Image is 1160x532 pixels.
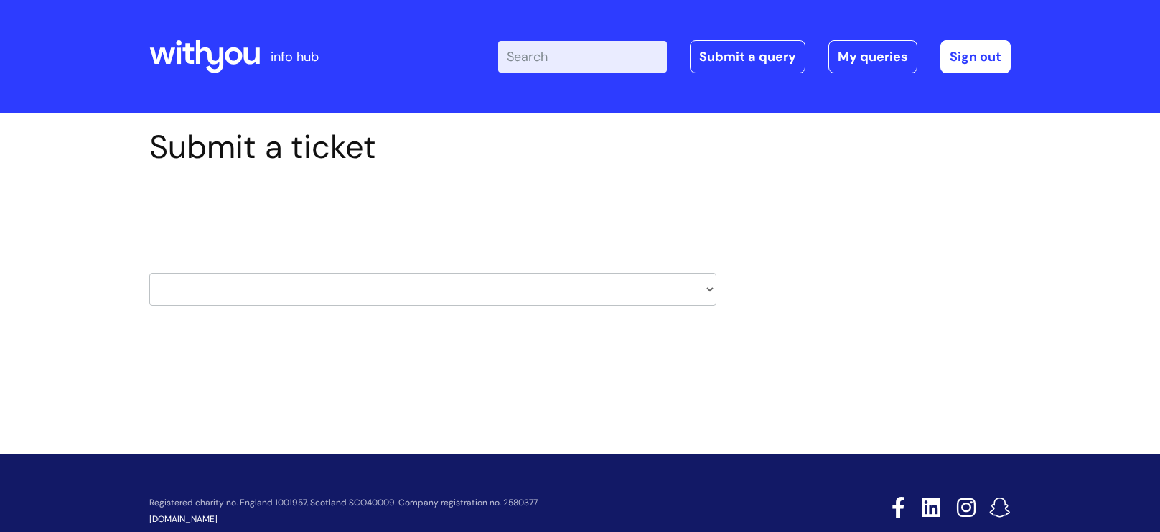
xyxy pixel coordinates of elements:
[498,40,1011,73] div: | -
[940,40,1011,73] a: Sign out
[149,128,716,167] h1: Submit a ticket
[828,40,917,73] a: My queries
[271,45,319,68] p: info hub
[149,498,790,508] p: Registered charity no. England 1001957, Scotland SCO40009. Company registration no. 2580377
[149,200,716,226] h2: Select issue type
[690,40,805,73] a: Submit a query
[149,513,217,525] a: [DOMAIN_NAME]
[498,41,667,73] input: Search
